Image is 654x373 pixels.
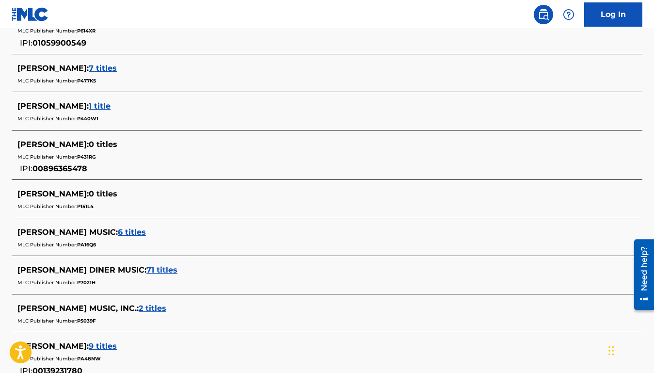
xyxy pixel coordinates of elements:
[17,28,77,34] span: MLC Publisher Number:
[17,341,89,351] span: [PERSON_NAME] :
[77,154,96,160] span: P431RG
[77,203,94,210] span: P151L4
[538,9,549,20] img: search
[89,101,111,111] span: 1 title
[627,236,654,314] iframe: Resource Center
[20,38,32,48] span: IPI:
[77,318,96,324] span: P5039F
[77,242,96,248] span: PA16Q6
[559,5,578,24] div: Help
[32,164,87,173] span: 00896365478
[32,38,86,48] span: 01059900549
[584,2,642,27] a: Log In
[12,7,49,21] img: MLC Logo
[77,78,96,84] span: P477K5
[139,304,166,313] span: 2 titles
[146,265,177,275] span: 71 titles
[606,326,654,373] iframe: Chat Widget
[17,154,77,160] span: MLC Publisher Number:
[534,5,553,24] a: Public Search
[17,227,118,237] span: [PERSON_NAME] MUSIC :
[20,164,32,173] span: IPI:
[89,341,117,351] span: 9 titles
[89,64,117,73] span: 7 titles
[17,101,89,111] span: [PERSON_NAME] :
[77,279,96,286] span: P7021H
[563,9,574,20] img: help
[17,140,89,149] span: [PERSON_NAME] :
[17,203,77,210] span: MLC Publisher Number:
[17,189,89,198] span: [PERSON_NAME] :
[17,318,77,324] span: MLC Publisher Number:
[17,356,77,362] span: MLC Publisher Number:
[89,140,117,149] span: 0 titles
[17,304,139,313] span: [PERSON_NAME] MUSIC, INC. :
[608,336,614,365] div: Drag
[17,279,77,286] span: MLC Publisher Number:
[89,189,117,198] span: 0 titles
[17,115,77,122] span: MLC Publisher Number:
[77,115,98,122] span: P440W1
[17,64,89,73] span: [PERSON_NAME] :
[17,265,146,275] span: [PERSON_NAME] DINER MUSIC :
[17,78,77,84] span: MLC Publisher Number:
[77,356,101,362] span: PA48NW
[118,227,146,237] span: 6 titles
[77,28,96,34] span: P614XR
[17,242,77,248] span: MLC Publisher Number:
